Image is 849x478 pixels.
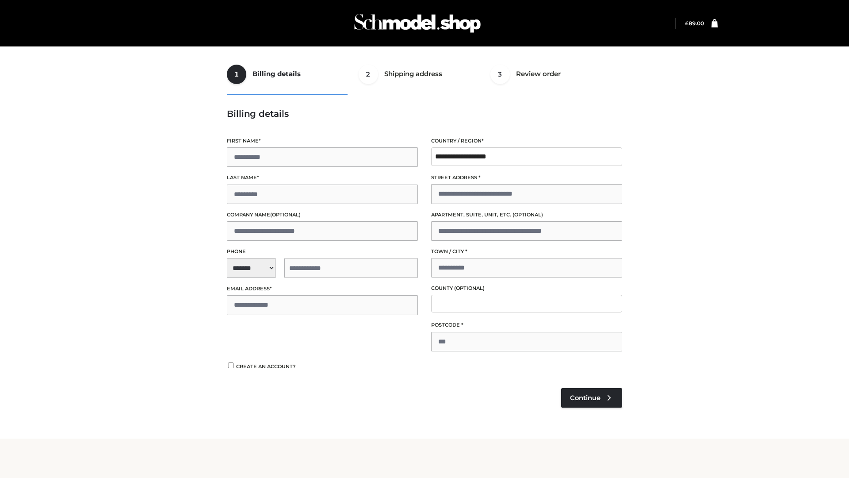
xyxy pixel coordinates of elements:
[227,285,418,293] label: Email address
[270,212,301,218] span: (optional)
[431,173,622,182] label: Street address
[454,285,485,291] span: (optional)
[431,247,622,256] label: Town / City
[351,6,484,41] img: Schmodel Admin 964
[512,212,543,218] span: (optional)
[227,173,418,182] label: Last name
[227,108,622,119] h3: Billing details
[227,137,418,145] label: First name
[227,211,418,219] label: Company name
[227,247,418,256] label: Phone
[431,321,622,329] label: Postcode
[431,284,622,293] label: County
[685,20,704,27] a: £89.00
[431,211,622,219] label: Apartment, suite, unit, etc.
[431,137,622,145] label: Country / Region
[561,388,622,408] a: Continue
[685,20,704,27] bdi: 89.00
[570,394,600,402] span: Continue
[685,20,688,27] span: £
[236,363,296,370] span: Create an account?
[227,362,235,368] input: Create an account?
